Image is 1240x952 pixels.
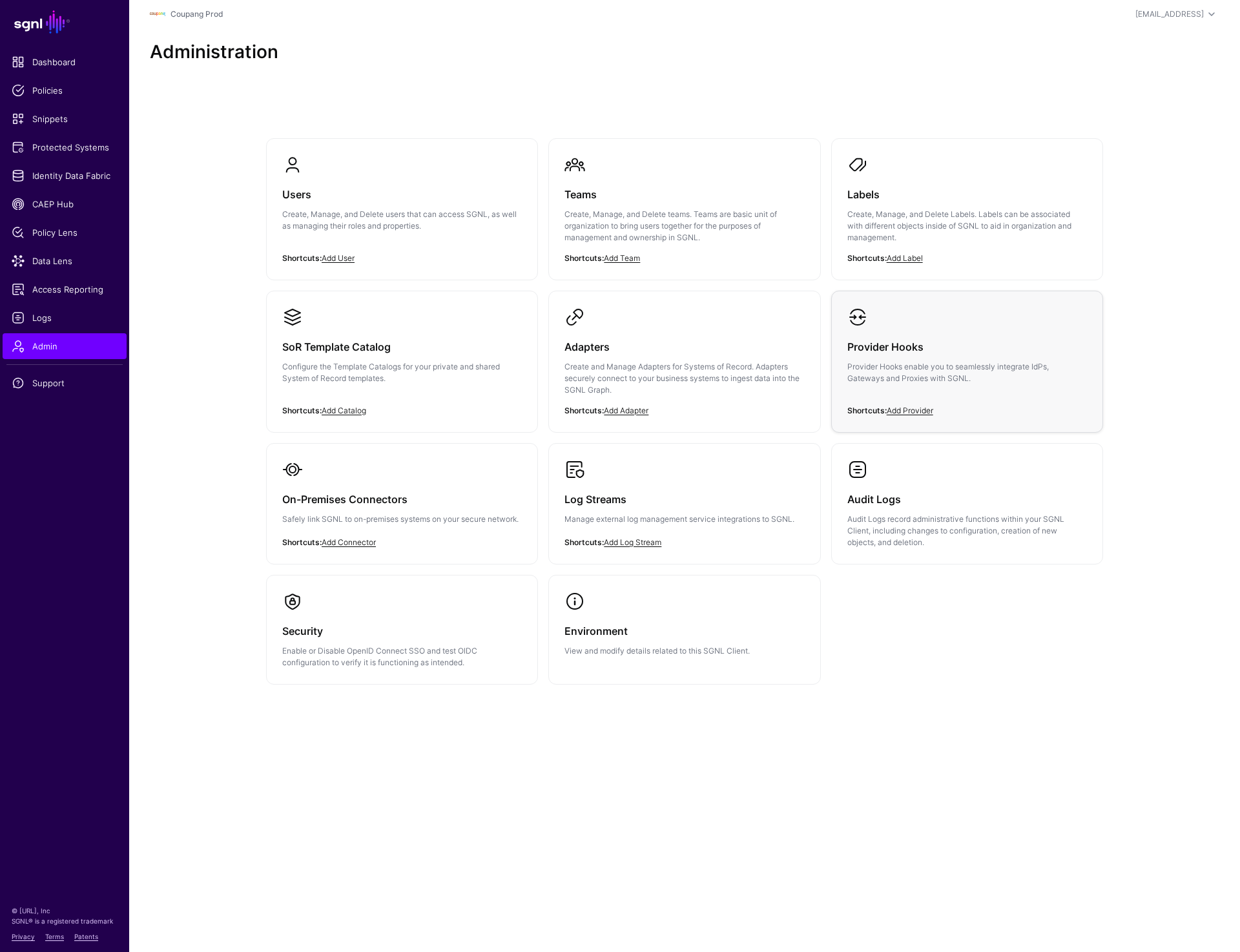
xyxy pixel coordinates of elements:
[12,340,118,353] span: Admin
[267,291,537,420] a: SoR Template CatalogConfigure the Template Catalogs for your private and shared System of Record ...
[267,139,537,268] a: UsersCreate, Manage, and Delete users that can access SGNL, as well as managing their roles and p...
[549,444,820,561] a: Log StreamsManage external log management service integrations to SGNL.
[282,185,522,203] h3: Users
[887,253,923,263] a: Add Label
[564,209,804,243] p: Create, Manage, and Delete teams. Teams are basic unit of organization to bring users together fo...
[847,490,1087,508] h3: Audit Logs
[887,406,933,415] a: Add Provider
[3,333,127,359] a: Admin
[564,338,804,356] h3: Adapters
[832,291,1102,420] a: Provider HooksProvider Hooks enable you to seamlessly integrate IdPs, Gateways and Proxies with S...
[282,490,522,508] h3: On-Premises Connectors
[12,169,118,182] span: Identity Data Fabric
[847,338,1087,356] h3: Provider Hooks
[267,444,537,561] a: On-Premises ConnectorsSafely link SGNL to on-premises systems on your secure network.
[282,361,522,384] p: Configure the Template Catalogs for your private and shared System of Record templates.
[3,305,127,331] a: Logs
[604,406,648,415] a: Add Adapter
[74,933,98,940] a: Patents
[12,226,118,239] span: Policy Lens
[1135,8,1204,20] div: [EMAIL_ADDRESS]
[282,338,522,356] h3: SoR Template Catalog
[564,185,804,203] h3: Teams
[12,254,118,267] span: Data Lens
[564,253,604,263] strong: Shortcuts:
[12,112,118,125] span: Snippets
[3,134,127,160] a: Protected Systems
[564,490,804,508] h3: Log Streams
[549,139,820,280] a: TeamsCreate, Manage, and Delete teams. Teams are basic unit of organization to bring users togeth...
[12,377,118,389] span: Support
[3,49,127,75] a: Dashboard
[170,9,223,19] a: Coupang Prod
[150,6,165,22] img: svg+xml;base64,PHN2ZyBpZD0iTG9nbyIgeG1sbnM9Imh0dHA6Ly93d3cudzMub3JnLzIwMDAvc3ZnIiB3aWR0aD0iMTIxLj...
[12,905,118,916] p: © [URL], Inc
[549,291,820,432] a: AdaptersCreate and Manage Adapters for Systems of Record. Adapters securely connect to your busin...
[282,622,522,640] h3: Security
[322,406,366,415] a: Add Catalog
[322,253,355,263] a: Add User
[12,283,118,296] span: Access Reporting
[847,185,1087,203] h3: Labels
[847,513,1087,548] p: Audit Logs record administrative functions within your SGNL Client, including changes to configur...
[12,56,118,68] span: Dashboard
[322,537,376,547] a: Add Connector
[267,575,537,684] a: SecurityEnable or Disable OpenID Connect SSO and test OIDC configuration to verify it is function...
[3,248,127,274] a: Data Lens
[8,8,121,36] a: SGNL
[549,575,820,672] a: EnvironmentView and modify details related to this SGNL Client.
[12,141,118,154] span: Protected Systems
[3,220,127,245] a: Policy Lens
[832,444,1102,564] a: Audit LogsAudit Logs record administrative functions within your SGNL Client, including changes t...
[564,513,804,525] p: Manage external log management service integrations to SGNL.
[564,622,804,640] h3: Environment
[847,209,1087,243] p: Create, Manage, and Delete Labels. Labels can be associated with different objects inside of SGNL...
[847,361,1087,384] p: Provider Hooks enable you to seamlessly integrate IdPs, Gateways and Proxies with SGNL.
[3,276,127,302] a: Access Reporting
[282,645,522,668] p: Enable or Disable OpenID Connect SSO and test OIDC configuration to verify it is functioning as i...
[847,253,887,263] strong: Shortcuts:
[282,406,322,415] strong: Shortcuts:
[564,537,604,547] strong: Shortcuts:
[12,933,35,940] a: Privacy
[604,253,640,263] a: Add Team
[564,406,604,415] strong: Shortcuts:
[12,198,118,211] span: CAEP Hub
[282,513,522,525] p: Safely link SGNL to on-premises systems on your secure network.
[847,406,887,415] strong: Shortcuts:
[282,209,522,232] p: Create, Manage, and Delete users that can access SGNL, as well as managing their roles and proper...
[282,537,322,547] strong: Shortcuts:
[282,253,322,263] strong: Shortcuts:
[45,933,64,940] a: Terms
[832,139,1102,280] a: LabelsCreate, Manage, and Delete Labels. Labels can be associated with different objects inside o...
[3,163,127,189] a: Identity Data Fabric
[12,84,118,97] span: Policies
[12,916,118,926] p: SGNL® is a registered trademark
[564,645,804,657] p: View and modify details related to this SGNL Client.
[3,106,127,132] a: Snippets
[604,537,661,547] a: Add Log Stream
[564,361,804,396] p: Create and Manage Adapters for Systems of Record. Adapters securely connect to your business syst...
[3,78,127,103] a: Policies
[12,311,118,324] span: Logs
[150,41,1219,63] h2: Administration
[3,191,127,217] a: CAEP Hub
